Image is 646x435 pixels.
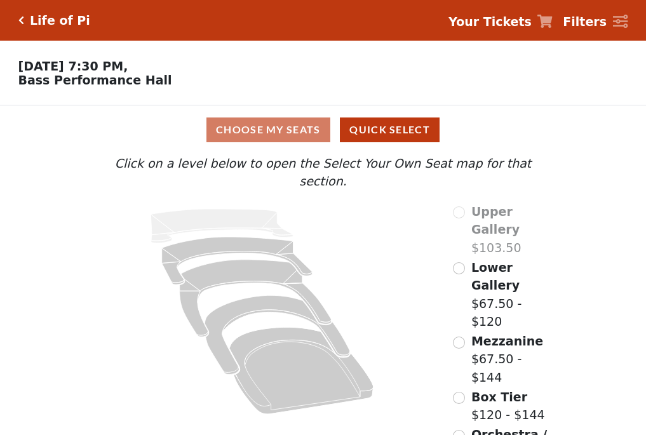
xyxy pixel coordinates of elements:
path: Orchestra / Parterre Circle - Seats Available: 38 [230,327,374,414]
label: $103.50 [471,203,556,257]
span: Box Tier [471,390,527,404]
span: Mezzanine [471,334,543,348]
p: Click on a level below to open the Select Your Own Seat map for that section. [90,154,556,191]
strong: Your Tickets [448,15,532,29]
button: Quick Select [340,117,440,142]
label: $67.50 - $144 [471,332,556,387]
a: Filters [563,13,628,31]
path: Lower Gallery - Seats Available: 129 [162,237,313,284]
strong: Filters [563,15,607,29]
a: Your Tickets [448,13,553,31]
path: Upper Gallery - Seats Available: 0 [151,209,293,243]
h5: Life of Pi [30,13,90,28]
label: $120 - $144 [471,388,545,424]
a: Click here to go back to filters [18,16,24,25]
span: Lower Gallery [471,260,520,293]
label: $67.50 - $120 [471,258,556,331]
span: Upper Gallery [471,204,520,237]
